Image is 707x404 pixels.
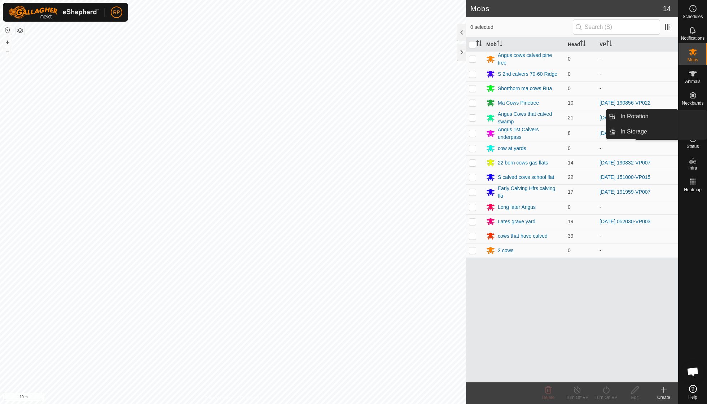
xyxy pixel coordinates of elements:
p-sorticon: Activate to sort [580,41,586,47]
td: - [597,200,678,214]
span: 0 [568,247,571,253]
div: Turn Off VP [563,394,592,401]
div: Edit [620,394,649,401]
span: 0 [568,56,571,62]
span: 0 [568,85,571,91]
span: 19 [568,219,574,224]
span: Heatmap [684,188,702,192]
li: In Rotation [606,109,678,124]
div: Angus Cows that calved swamp [498,110,562,126]
div: Lates grave yard [498,218,535,225]
div: Angus 1st Calvers underpass [498,126,562,141]
span: 8 [568,130,571,136]
div: Long later Angus [498,203,536,211]
td: - [597,51,678,67]
a: In Rotation [616,109,678,124]
span: 21 [568,115,574,120]
div: Open chat [682,361,704,382]
span: Schedules [682,14,703,19]
span: In Rotation [620,112,648,121]
div: Create [649,394,678,401]
li: In Storage [606,124,678,139]
div: Angus cows calved pine tree [498,52,562,67]
div: 22 born cows gas flats [498,159,548,167]
a: Contact Us [240,395,262,401]
a: Help [679,382,707,402]
p-sorticon: Activate to sort [606,41,612,47]
input: Search (S) [573,19,660,35]
td: - [597,67,678,81]
a: [DATE] 191959-VP007 [600,189,650,195]
td: - [597,243,678,258]
p-sorticon: Activate to sort [476,41,482,47]
div: Early Calving Hfrs calving fla [498,185,562,200]
th: Mob [483,38,565,52]
th: VP [597,38,678,52]
img: Gallagher Logo [9,6,99,19]
span: Status [686,144,699,149]
div: Shorthorn ma cows Rua [498,85,552,92]
span: 14 [568,160,574,166]
span: 0 [568,145,571,151]
a: In Storage [616,124,678,139]
span: 0 selected [470,23,573,31]
a: [DATE] 151000-VP015 [600,174,650,180]
span: Mobs [688,58,698,62]
p-sorticon: Activate to sort [497,41,502,47]
a: Privacy Policy [205,395,232,401]
td: - [597,229,678,243]
div: cows that have calved [498,232,548,240]
a: [DATE] 190856-VP022 [600,100,650,106]
span: 17 [568,189,574,195]
span: Delete [542,395,555,400]
a: [DATE] 05:32:30-VP001 [600,115,653,120]
span: 0 [568,204,571,210]
span: 0 [568,71,571,77]
span: 22 [568,174,574,180]
span: In Storage [620,127,647,136]
button: – [3,47,12,56]
a: [DATE] 052030-VP003 [600,219,650,224]
div: Ma Cows Pinetree [498,99,539,107]
span: Help [688,395,697,399]
div: cow at yards [498,145,526,152]
td: - [597,81,678,96]
button: Map Layers [16,26,25,35]
span: 39 [568,233,574,239]
button: Reset Map [3,26,12,35]
span: Animals [685,79,701,84]
div: S calved cows school flat [498,174,554,181]
th: Head [565,38,597,52]
button: + [3,38,12,47]
h2: Mobs [470,4,663,13]
span: Notifications [681,36,704,40]
div: S 2nd calvers 70-60 Ridge [498,70,557,78]
span: Neckbands [682,101,703,105]
span: 14 [663,3,671,14]
div: Turn On VP [592,394,620,401]
span: Infra [688,166,697,170]
td: - [597,141,678,155]
a: [DATE] 190832-VP007 [600,160,650,166]
div: 2 cows [498,247,514,254]
span: RP [113,9,120,16]
a: [DATE] 141934-VP002 [600,130,650,136]
span: 10 [568,100,574,106]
